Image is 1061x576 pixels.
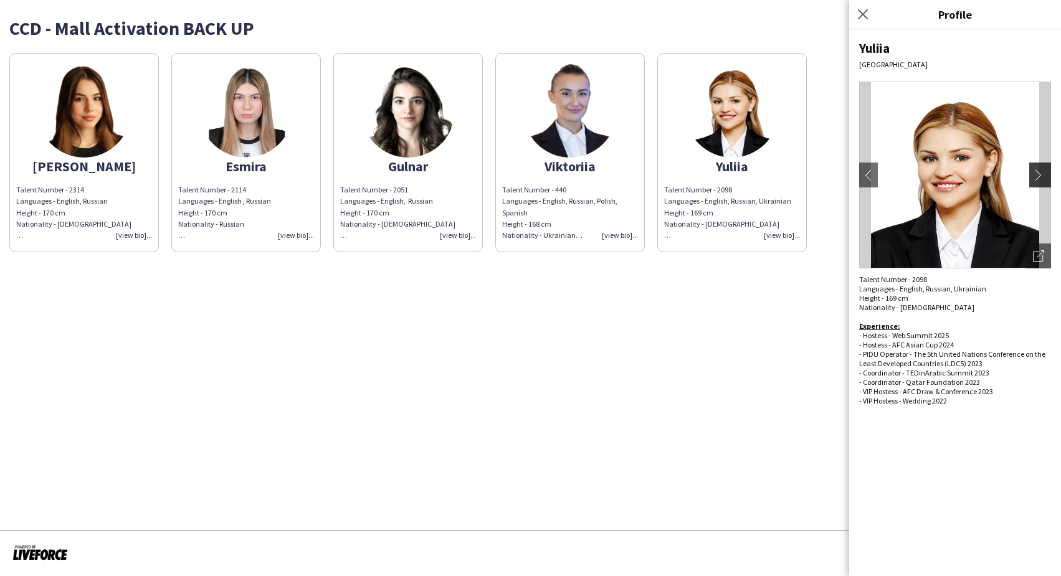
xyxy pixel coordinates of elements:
div: Open photos pop-in [1026,243,1051,268]
div: [GEOGRAPHIC_DATA] [859,60,1051,69]
img: Crew avatar or photo [859,82,1051,268]
span: Languages - English, Russian [340,196,433,205]
div: Viktoriia [502,161,638,172]
div: [PERSON_NAME] [16,161,152,172]
div: Gulnar [340,161,476,172]
img: Powered by Liveforce [12,544,68,561]
div: Yuliia [859,40,1051,57]
b: Experience: [859,321,900,331]
div: CCD - Mall Activation BACK UP [9,19,1052,37]
div: - Coordinator - TEDinArabic Summit 2023 [859,368,1051,377]
span: Talent Number - 2098 Languages - English, Russian, Ukrainian Height - 169 cm Nationality - [DEMOG... [664,185,791,229]
div: - VIP Hostess - AFC Draw & Conference 2023 [859,387,1051,396]
img: thumb-885c0aca-82b4-446e-aefd-6130df4181ab.png [523,64,617,158]
span: Talent Number - 2051 [340,185,408,194]
div: - Hostess - AFC Asian Cup 2024 [859,340,1051,349]
span: Languages - English, Russian Height - 170 cm Nationality - [DEMOGRAPHIC_DATA] [16,196,131,240]
span: Talent Number - 2114 Languages - English , Russian Height - 170 cm Nationality - Russian [178,185,271,240]
span: Height - 170 cm [340,208,389,217]
img: thumb-29c183d3-be3f-4c16-8136-a7e7975988e6.png [685,64,779,158]
h3: Profile [849,6,1061,22]
div: - Coordinator - Qatar Foundation 2023 [859,377,1051,387]
span: Talent Number - 2314 [16,185,84,194]
span: Talent Number - 2098 Languages - English, Russian, Ukrainian Height - 169 cm Nationality - [DEMOG... [859,275,986,312]
span: Nationality - [DEMOGRAPHIC_DATA] [340,219,455,229]
img: thumb-b083d176-5831-489b-b25d-683b51895855.png [37,64,131,158]
span: Talent Number - 440 Languages - English, Russian, Polish, Spanish Height - 168 cm Nationality - U... [502,185,617,240]
img: thumb-55ec526b-8e2b-400c-bdde-69d9839ff84d.png [199,64,293,158]
div: Esmira [178,161,314,172]
div: - VIP Hostess - Wedding 2022 [859,396,1051,405]
div: Yuliia [664,161,800,172]
img: thumb-c1daa408-3f4e-4daf-973d-e9d8305fab80.png [361,64,455,158]
div: - PIDU Operator - The 5th United Nations Conference on the Least Developed Countries (LDC5) 2023 [859,349,1051,368]
div: - Hostess - Web Summit 2025 [859,331,1051,340]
